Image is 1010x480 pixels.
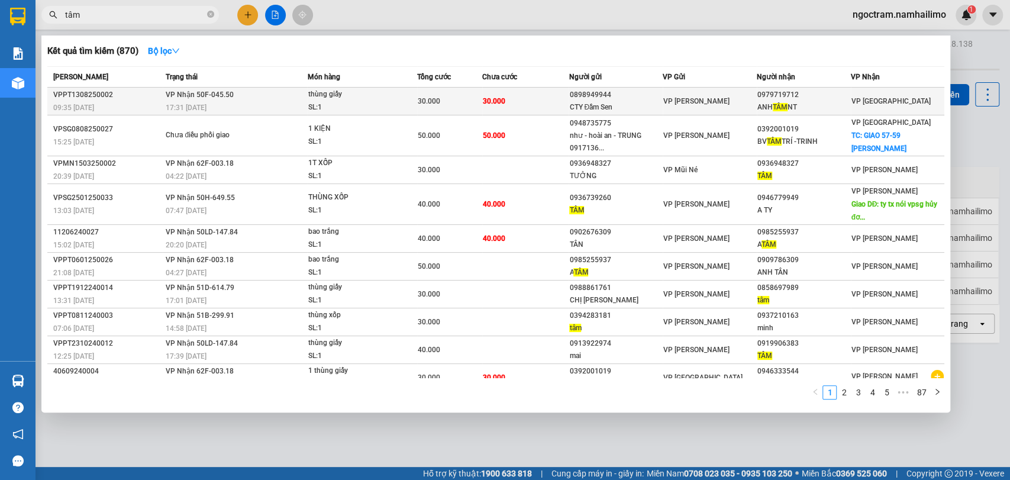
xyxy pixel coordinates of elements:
div: Chưa điều phối giao [166,129,254,142]
span: 40.000 [483,234,505,243]
img: logo.jpg [6,6,47,47]
img: warehouse-icon [12,375,24,387]
span: TÂM [573,268,588,276]
div: VPPT0811240003 [53,310,162,322]
li: VP VP [GEOGRAPHIC_DATA] [6,64,82,103]
span: 17:01 [DATE] [166,297,206,305]
span: [PERSON_NAME] [53,73,108,81]
div: 0936739260 [569,192,662,204]
span: Người gửi [569,73,601,81]
div: 1T XỐP [308,157,396,170]
div: bao trắng [308,253,396,266]
div: 0902676309 [569,226,662,239]
span: VP [GEOGRAPHIC_DATA] [851,97,931,105]
span: notification [12,429,24,440]
div: 0858697989 [757,282,850,294]
div: 11206240027 [53,226,162,239]
span: VP [PERSON_NAME] [663,131,730,140]
li: Next 5 Pages [893,385,912,400]
span: 30.000 [418,166,440,174]
div: 0919906383 [757,337,850,350]
div: BV TRÍ -TRINH [569,378,662,390]
span: question-circle [12,402,24,413]
span: VP [PERSON_NAME] [851,372,918,381]
span: 30.000 [483,373,505,382]
div: 40609240004 [53,365,162,378]
span: VP Nhận 50LD-147.84 [166,228,238,236]
span: 20:20 [DATE] [166,241,206,249]
div: 0936948327 [569,157,662,170]
span: VP [PERSON_NAME] [663,346,730,354]
input: Tìm tên, số ĐT hoặc mã đơn [65,8,205,21]
span: VP Gửi [663,73,685,81]
div: TƯỞNG [569,170,662,182]
span: VP Nhận 51D-614.79 [166,284,234,292]
span: VP Nhận 62F-003.18 [166,159,234,167]
span: 50.000 [418,262,440,270]
span: Giao DĐ: ty tx nói vpsg hủy đơ... [851,200,937,221]
span: 20:39 [DATE] [53,172,94,181]
div: VPPT1308250002 [53,89,162,101]
span: 50.000 [418,131,440,140]
div: 0988861761 [569,282,662,294]
span: right [934,388,941,395]
div: như - hoài an [757,378,850,390]
span: VP [PERSON_NAME] [663,318,730,326]
div: 1 KIỆN [308,123,396,136]
span: VP [PERSON_NAME] [851,318,918,326]
li: 3 [851,385,865,400]
div: 0936948327 [757,157,850,170]
span: 21:08 [DATE] [53,269,94,277]
div: VPPT2310240012 [53,337,162,350]
span: 15:25 [DATE] [53,138,94,146]
li: 87 [912,385,930,400]
div: VPPT0601250026 [53,254,162,266]
div: 1 thùng giấy [308,365,396,378]
span: 50.000 [483,131,505,140]
div: CHỊ [PERSON_NAME] [569,294,662,307]
span: close-circle [207,9,214,21]
div: SL: 1 [308,322,396,335]
li: 5 [879,385,893,400]
span: left [812,388,819,395]
span: 14:58 [DATE] [166,324,206,333]
span: VP [PERSON_NAME] [851,290,918,298]
div: 0948735775 [569,117,662,130]
span: VP [PERSON_NAME] [851,234,918,243]
span: TÂM [761,240,776,249]
div: mai [569,350,662,362]
a: 3 [851,386,864,399]
li: VP VP [PERSON_NAME] [82,64,157,90]
span: 13:31 [DATE] [53,297,94,305]
span: 40.000 [483,200,505,208]
strong: Bộ lọc [148,46,180,56]
div: A [757,239,850,251]
img: solution-icon [12,47,24,60]
span: 40.000 [418,346,440,354]
span: TÂM [757,352,772,360]
span: 04:22 [DATE] [166,172,206,181]
span: VP Nhận 62F-003.18 [166,256,234,264]
div: SL: 1 [308,350,396,363]
div: 0392001019 [757,123,850,136]
span: VP [PERSON_NAME] [663,234,730,243]
span: VP [PERSON_NAME] [851,187,918,195]
span: 04:27 [DATE] [166,269,206,277]
span: VP [PERSON_NAME] [851,262,918,270]
span: Trạng thái [166,73,198,81]
li: 2 [837,385,851,400]
span: VP Nhận 62F-003.18 [166,367,234,375]
span: 40.000 [418,200,440,208]
button: left [808,385,822,400]
img: logo-vxr [10,8,25,25]
span: VP Nhận 50LD-147.84 [166,339,238,347]
span: 09:35 [DATE] [53,104,94,112]
span: VP [PERSON_NAME] [663,200,730,208]
div: VPSG2501250033 [53,192,162,204]
img: warehouse-icon [12,77,24,89]
li: Previous Page [808,385,822,400]
div: 0979719712 [757,89,850,101]
div: SL: 1 [308,136,396,149]
div: VPMN1503250002 [53,157,162,170]
div: 0946779949 [757,192,850,204]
